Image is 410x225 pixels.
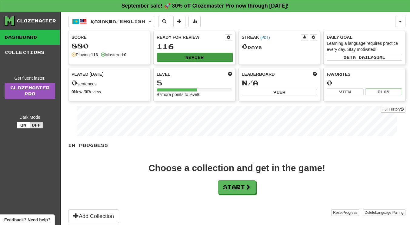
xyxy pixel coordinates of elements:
div: 97 more points to level 6 [157,91,232,98]
button: Off [30,122,43,128]
span: Open feedback widget [4,217,50,223]
div: 0 [327,79,402,87]
span: Score more points to level up [228,71,232,77]
a: (PDT) [260,35,270,40]
div: Day s [242,43,317,51]
div: Favorites [327,71,402,77]
button: View [242,89,317,95]
strong: 0 [85,89,87,94]
div: Clozemaster [17,18,56,24]
div: Mastered: [101,52,126,58]
button: On [17,122,30,128]
button: More stats [188,16,201,27]
span: Played [DATE] [72,71,104,77]
span: Language Pairing [375,210,404,215]
div: Ready for Review [157,34,225,40]
span: Progress [343,210,357,215]
span: a daily [353,55,373,59]
span: Қазақша / English [91,19,145,24]
div: sentences [72,79,147,87]
button: Қазақша/English [68,16,155,27]
a: ClozemasterPro [5,83,55,99]
button: Review [157,53,232,62]
div: Daily Goal [327,34,402,40]
div: Score [72,34,147,40]
div: Streak [242,34,301,40]
span: Leaderboard [242,71,275,77]
strong: 116 [91,52,98,57]
div: 880 [72,42,147,50]
button: Search sentences [158,16,170,27]
p: In Progress [68,142,405,148]
div: 116 [157,43,232,50]
strong: 0 [124,52,126,57]
button: Full History [381,106,405,113]
span: N/A [242,78,258,87]
div: Choose a collection and get in the game! [148,164,325,173]
button: Seta dailygoal [327,54,402,61]
div: 5 [157,79,232,87]
div: Learning a language requires practice every day. Stay motivated! [327,40,402,52]
button: Start [218,180,256,194]
span: 0 [242,42,248,51]
button: Add Collection [68,209,119,223]
strong: September sale! 🚀 30% off Clozemaster Pro now through [DATE]! [122,3,289,9]
span: This week in points, UTC [313,71,317,77]
button: Play [365,88,402,95]
div: New / Review [72,89,147,95]
div: Playing: [72,52,98,58]
button: Add sentence to collection [173,16,185,27]
button: ResetProgress [331,209,359,216]
div: Get fluent faster. [5,75,55,81]
button: DeleteLanguage Pairing [363,209,405,216]
span: Level [157,71,170,77]
div: Dark Mode [5,114,55,120]
span: 0 [72,78,77,87]
button: View [327,88,364,95]
strong: 0 [72,89,74,94]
